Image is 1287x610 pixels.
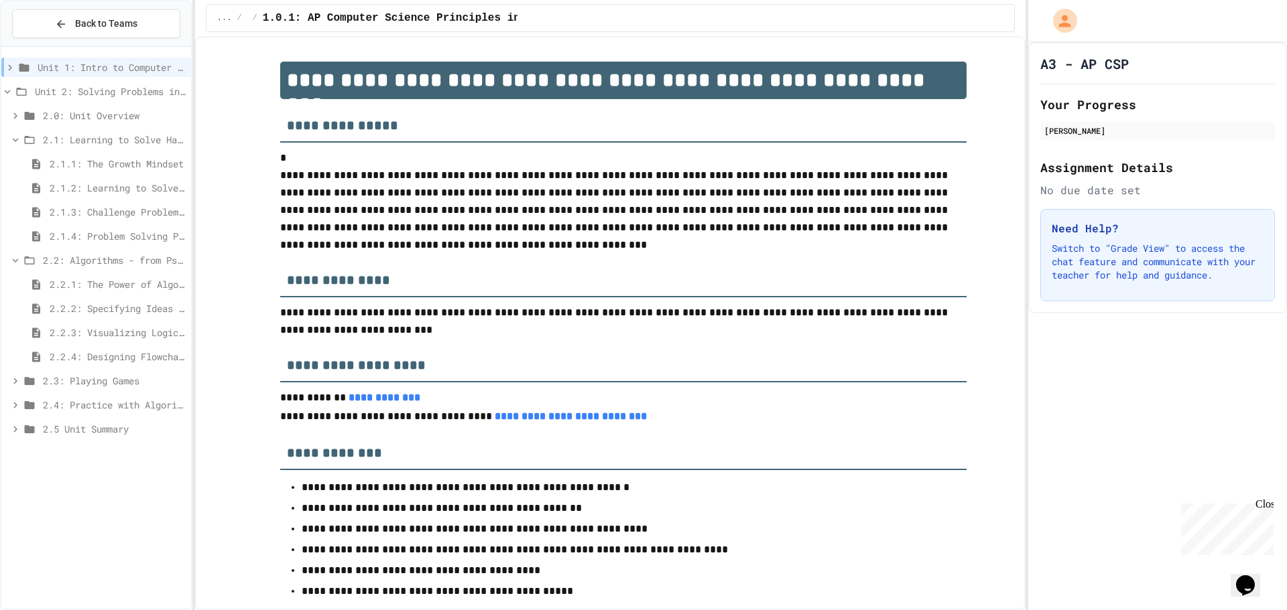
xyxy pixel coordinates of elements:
[1040,54,1129,73] h1: A3 - AP CSP
[43,253,186,267] span: 2.2: Algorithms - from Pseudocode to Flowcharts
[50,350,186,364] span: 2.2.4: Designing Flowcharts
[43,374,186,388] span: 2.3: Playing Games
[12,9,180,38] button: Back to Teams
[43,398,186,412] span: 2.4: Practice with Algorithms
[1039,5,1081,36] div: My Account
[1231,556,1274,597] iframe: chat widget
[50,157,186,171] span: 2.1.1: The Growth Mindset
[1040,95,1275,114] h2: Your Progress
[43,133,186,147] span: 2.1: Learning to Solve Hard Problems
[75,17,137,31] span: Back to Teams
[1040,158,1275,177] h2: Assignment Details
[1040,182,1275,198] div: No due date set
[237,13,241,23] span: /
[5,5,93,85] div: Chat with us now!Close
[217,13,232,23] span: ...
[50,181,186,195] span: 2.1.2: Learning to Solve Hard Problems
[50,325,186,339] span: 2.2.3: Visualizing Logic with Flowcharts
[1044,125,1271,137] div: [PERSON_NAME]
[1176,498,1274,555] iframe: chat widget
[50,229,186,243] span: 2.1.4: Problem Solving Practice
[263,10,668,26] span: 1.0.1: AP Computer Science Principles in Python Course Syllabus
[1052,242,1264,282] p: Switch to "Grade View" to access the chat feature and communicate with your teacher for help and ...
[1052,220,1264,236] h3: Need Help?
[43,422,186,436] span: 2.5 Unit Summary
[50,205,186,219] span: 2.1.3: Challenge Problem - The Bridge
[35,84,186,98] span: Unit 2: Solving Problems in Computer Science
[43,108,186,123] span: 2.0: Unit Overview
[38,60,186,74] span: Unit 1: Intro to Computer Science
[50,301,186,315] span: 2.2.2: Specifying Ideas with Pseudocode
[253,13,257,23] span: /
[50,277,186,291] span: 2.2.1: The Power of Algorithms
